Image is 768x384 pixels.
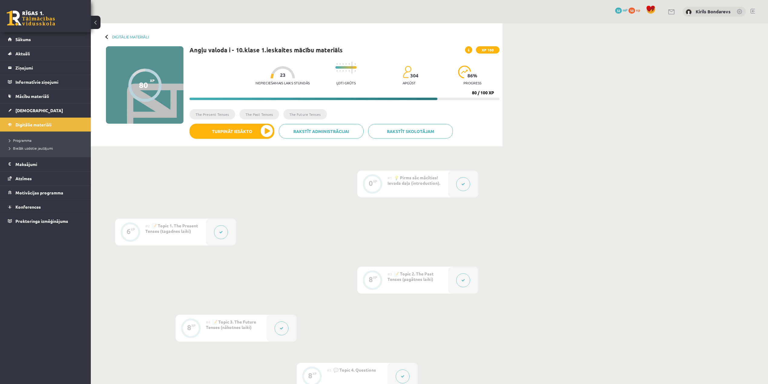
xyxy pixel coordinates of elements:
a: [DEMOGRAPHIC_DATA] [8,103,83,117]
div: 8 [369,277,373,282]
a: Sākums [8,32,83,46]
span: #3 [387,272,392,276]
span: 304 [410,73,418,78]
a: Rakstīt skolotājam [368,124,453,138]
span: Mācību materiāli [15,93,49,99]
a: Mācību materiāli [8,89,83,103]
legend: Informatīvie ziņojumi [15,75,83,89]
span: #4 [206,320,210,324]
span: 📝 Topic 3. The Future Tenses (nākotnes laiki) [206,319,256,330]
div: XP [373,276,377,279]
span: #5 [327,368,331,373]
div: 8 [308,373,312,378]
p: progress [463,81,481,85]
span: 📝 Topic 2. The Past Tenses (pagātnes laiki) [387,271,433,282]
p: Nepieciešamais laiks stundās [255,81,310,85]
span: Aktuāli [15,51,30,56]
span: xp [636,8,640,12]
a: 32 mP [615,8,628,12]
li: The Future Tenses [283,109,327,119]
a: Aktuāli [8,47,83,60]
div: XP [131,228,135,231]
a: Digitālie materiāli [8,118,83,132]
img: icon-progress-161ccf0a02000e728c5f80fcf4c31c7af3da0e1684b2b1d7c360e028c24a22f1.svg [458,66,471,78]
p: apgūst [403,81,416,85]
a: Rakstīt administrācijai [279,124,364,138]
span: Digitālie materiāli [15,122,51,127]
span: 23 [280,72,285,78]
legend: Ziņojumi [15,61,83,75]
span: Motivācijas programma [15,190,63,195]
div: XP [191,324,196,327]
span: XP 100 [476,46,499,54]
div: XP [312,372,317,375]
span: 📝 Topic 1. The Present Tenses (tagadnes laiki) [145,223,198,234]
span: Biežāk uzdotie jautājumi [9,146,53,151]
legend: Maksājumi [15,157,83,171]
a: Biežāk uzdotie jautājumi [9,145,85,151]
a: Digitālie materiāli [112,34,149,39]
a: Atzīmes [8,171,83,185]
span: #1 [387,175,392,180]
a: Konferences [8,200,83,214]
div: 0 [369,181,373,186]
span: 💡 Pirms sāc mācīties! Ievada daļa (introduction). [387,175,440,186]
a: Programma [9,138,85,143]
span: 💬 Topic 4. Questions [333,367,376,373]
li: The Past Tenses [239,109,279,119]
span: Konferences [15,204,41,210]
span: Proktoringa izmēģinājums [15,218,68,224]
span: [DEMOGRAPHIC_DATA] [15,108,63,113]
span: 32 [615,8,622,14]
a: Informatīvie ziņojumi [8,75,83,89]
span: Sākums [15,37,31,42]
img: Kirils Bondarevs [686,9,692,15]
div: XP [373,180,377,183]
a: Kirils Bondarevs [696,8,730,15]
p: Ļoti grūts [336,81,356,85]
h1: Angļu valoda i - 10.klase 1.ieskaites mācību materiāls [190,46,343,54]
span: Programma [9,138,31,143]
a: Motivācijas programma [8,186,83,200]
span: #2 [145,223,150,228]
span: 50 [628,8,635,14]
span: mP [623,8,628,12]
a: 50 xp [628,8,643,12]
a: Maksājumi [8,157,83,171]
li: The Present Tenses [190,109,235,119]
div: 8 [187,325,191,330]
button: Turpināt iesākto [190,124,274,139]
div: 80 [139,80,148,89]
span: Atzīmes [15,176,32,181]
span: XP [150,78,155,83]
img: students-c634bb4e5e11cddfef0936a35e636f08e4e9abd3cc4e673bd6f9a4125e45ecb1.svg [403,66,411,78]
a: Ziņojumi [8,61,83,75]
a: Rīgas 1. Tālmācības vidusskola [7,11,55,26]
a: Proktoringa izmēģinājums [8,214,83,228]
div: 6 [127,229,131,234]
span: 86 % [467,73,478,78]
